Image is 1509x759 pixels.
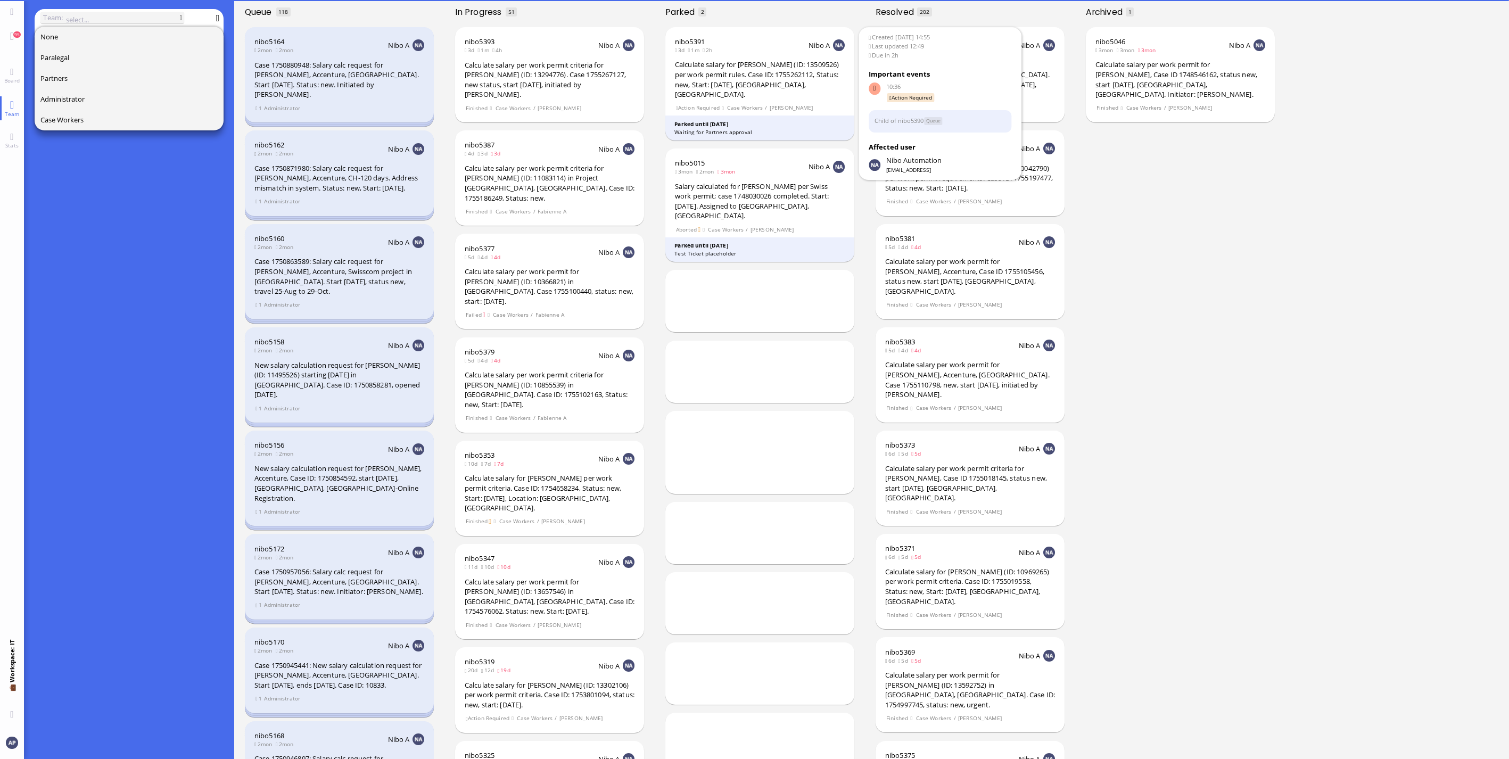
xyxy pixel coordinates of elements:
[8,682,16,706] span: 💼 Workspace: IT
[40,115,84,125] span: Case Workers
[413,547,424,558] img: NA
[885,670,1055,709] div: Calculate salary per work permit for [PERSON_NAME] (ID: 13592752) in [GEOGRAPHIC_DATA], [GEOGRAPH...
[495,207,531,216] span: Case Workers
[675,158,705,168] a: nibo5015
[465,60,634,100] div: Calculate salary per work permit criteria for [PERSON_NAME] (ID: 13294776). Case 1755267127, new ...
[885,337,915,346] span: nibo5383
[885,440,915,450] span: nibo5373
[1019,444,1041,453] span: Nibo A
[1095,37,1125,46] a: nibo5046
[254,647,276,654] span: 2mon
[555,714,558,723] span: /
[255,507,262,516] span: view 1 items
[465,370,634,409] div: Calculate salary per work permit criteria for [PERSON_NAME] (ID: 10855539) in [GEOGRAPHIC_DATA]. ...
[958,197,1002,206] span: [PERSON_NAME]
[809,40,830,50] span: Nibo A
[254,337,284,346] a: nibo5158
[885,243,898,251] span: 5d
[869,70,1012,80] h3: Important events
[254,163,424,193] div: Case 1750871980: Salary calc request for [PERSON_NAME], Accenture, CH-120 days. Address mismatch ...
[465,414,488,423] span: Finished
[701,8,704,15] span: 2
[541,517,585,526] span: [PERSON_NAME]
[598,557,620,567] span: Nibo A
[1019,40,1041,50] span: Nibo A
[465,554,494,563] span: nibo5347
[746,225,749,234] span: /
[885,647,915,657] a: nibo5369
[35,27,224,47] button: None
[1043,650,1055,662] img: NA
[465,450,494,460] a: nibo5353
[276,450,297,457] span: 2mon
[869,159,880,171] img: Nibo Automation
[517,714,553,723] span: Case Workers
[3,142,21,149] span: Stats
[598,661,620,671] span: Nibo A
[727,103,763,112] span: Case Workers
[1117,46,1138,54] span: 3mon
[885,450,898,457] span: 6d
[478,150,491,157] span: 3d
[916,714,952,723] span: Case Workers
[537,517,540,526] span: /
[465,517,488,526] span: Finished
[465,714,509,723] span: Action Required
[559,714,603,723] span: [PERSON_NAME]
[465,150,478,157] span: 4d
[276,243,297,251] span: 2mon
[254,234,284,243] a: nibo5160
[886,610,908,620] span: Finished
[911,243,925,251] span: 4d
[254,257,424,296] div: Case 1750863589: Salary calc request for [PERSON_NAME], Accenture, Swisscom project in [GEOGRAPHI...
[13,31,21,38] span: 95
[537,104,581,113] span: [PERSON_NAME]
[911,450,925,457] span: 5d
[494,460,507,467] span: 7d
[465,37,494,46] a: nibo5393
[264,197,301,206] span: Administrator
[537,207,567,216] span: Fabienne A
[885,257,1055,296] div: Calculate salary per work permit for [PERSON_NAME], Accenture, Case ID 1755105456, status new, st...
[1019,144,1041,153] span: Nibo A
[886,300,908,309] span: Finished
[675,181,845,221] div: Salary calculated for [PERSON_NAME] per Swiss work permit; case 1748030026 completed. Start: [DAT...
[413,236,424,248] img: NA
[465,244,494,253] span: nibo5377
[254,567,424,597] div: Case 1750957056: Salary calc request for [PERSON_NAME], Accenture, [GEOGRAPHIC_DATA]. Start [DATE...
[1019,651,1041,661] span: Nibo A
[2,77,22,84] span: Board
[264,600,301,609] span: Administrator
[886,166,942,174] span: [EMAIL_ADDRESS]
[1043,443,1055,455] img: NA
[40,32,58,42] span: None
[478,253,491,261] span: 4d
[276,46,297,54] span: 2mon
[920,8,929,15] span: 202
[254,731,284,740] a: nibo5168
[623,453,634,465] img: NA
[478,46,493,54] span: 1m
[465,104,488,113] span: Finished
[254,450,276,457] span: 2mon
[276,150,297,157] span: 2mon
[478,357,491,364] span: 4d
[465,253,478,261] span: 5d
[598,247,620,257] span: Nibo A
[750,225,794,234] span: [PERSON_NAME]
[1043,39,1055,51] img: NA
[481,563,498,571] span: 10d
[869,142,1012,153] h3: Affected user
[1043,547,1055,558] img: NA
[465,577,634,616] div: Calculate salary per work permit for [PERSON_NAME] (ID: 13657546) in [GEOGRAPHIC_DATA], [GEOGRAPH...
[533,621,536,630] span: /
[465,163,634,203] div: Calculate salary per work permit criteria for [PERSON_NAME] (ID: 11083114) in Project [GEOGRAPHIC...
[869,42,1012,51] span: Last updated 12:49
[413,733,424,745] img: NA
[1096,103,1118,112] span: Finished
[254,140,284,150] a: nibo5162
